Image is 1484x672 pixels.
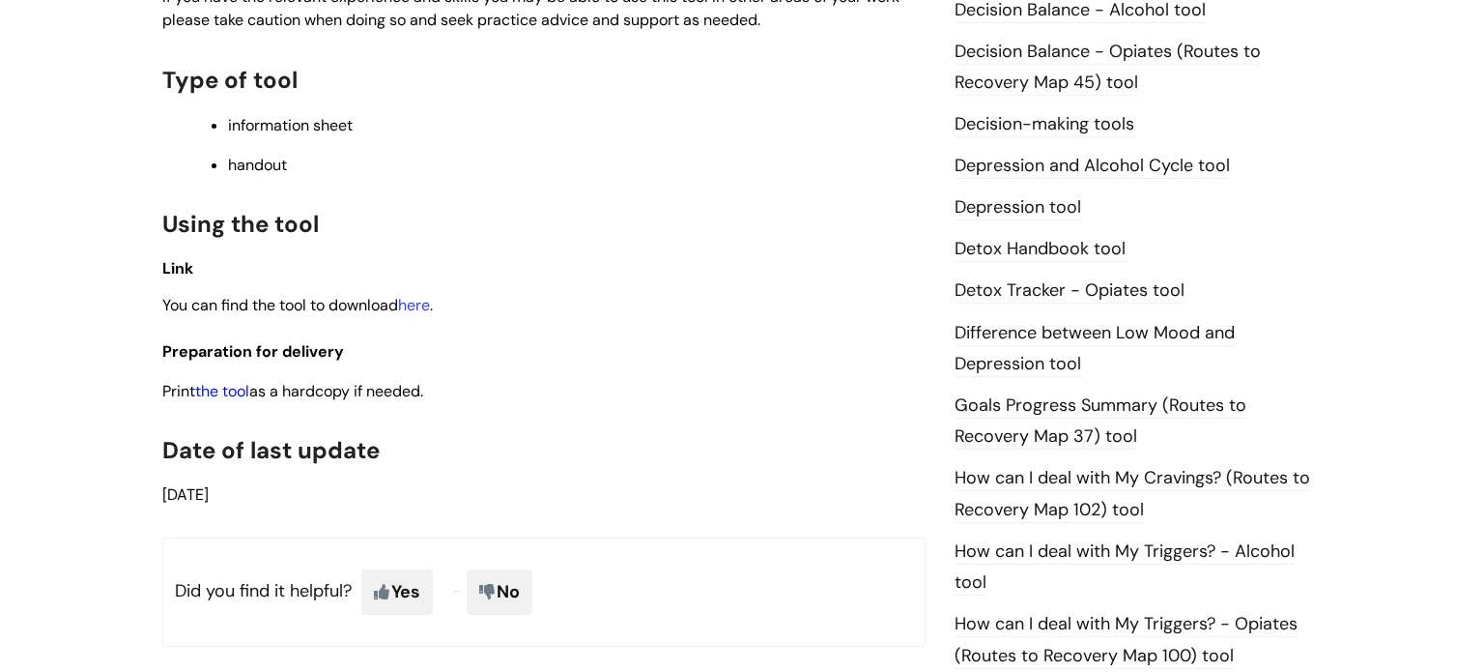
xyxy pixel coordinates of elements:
[162,65,298,95] span: Type of tool
[228,155,287,175] span: handout
[955,540,1295,596] a: How can I deal with My Triggers? - Alcohol tool
[955,278,1184,304] a: Detox Tracker - Opiates tool
[162,295,433,315] span: You can find the tool to download .
[955,40,1261,96] a: Decision Balance - Opiates (Routes to Recovery Map 45) tool
[162,258,193,278] span: Link
[162,435,380,465] span: Date of last update
[955,321,1235,377] a: Difference between Low Mood and Depression tool
[955,154,1230,179] a: Depression and Alcohol Cycle tool
[228,115,353,135] span: information sheet
[955,612,1298,668] a: How can I deal with My Triggers? - Opiates (Routes to Recovery Map 100) tool
[955,112,1134,137] a: Decision-making tools
[955,394,1246,450] a: Goals Progress Summary (Routes to Recovery Map 37) tool
[955,237,1126,262] a: Detox Handbook tool
[162,484,209,505] span: [DATE]
[162,538,926,646] p: Did you find it helpful?
[162,381,423,401] span: Print as a hardcopy if needed.
[467,570,532,614] span: No
[162,341,344,362] span: Preparation for delivery
[361,570,433,614] span: Yes
[955,195,1081,220] a: Depression tool
[195,381,249,401] a: the tool
[398,295,430,315] a: here
[955,466,1310,522] a: How can I deal with My Cravings? (Routes to Recovery Map 102) tool
[162,209,319,239] span: Using the tool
